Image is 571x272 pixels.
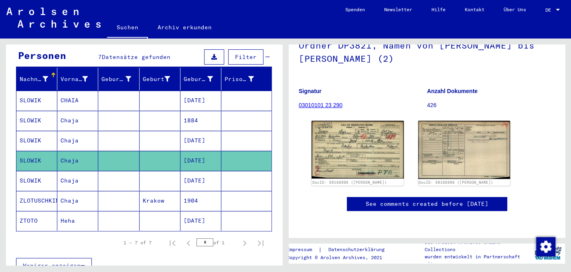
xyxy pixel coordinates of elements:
[143,75,170,83] div: Geburt‏
[180,171,221,191] mat-cell: [DATE]
[102,53,170,61] span: Datensätze gefunden
[98,68,139,90] mat-header-cell: Geburtsname
[124,239,152,246] div: 1 – 7 of 7
[107,18,148,39] a: Suchen
[180,68,221,90] mat-header-cell: Geburtsdatum
[299,102,342,108] a: 03010101 23 290
[98,53,102,61] span: 7
[16,211,57,231] mat-cell: ZTOTO
[16,131,57,150] mat-cell: SLOWIK
[143,73,180,85] div: Geburt‏
[287,254,394,261] p: Copyright © Arolsen Archives, 2021
[427,101,555,110] p: 426
[57,171,98,191] mat-cell: Chaja
[20,75,48,83] div: Nachname
[427,88,478,94] b: Anzahl Dokumente
[221,68,271,90] mat-header-cell: Prisoner #
[184,73,223,85] div: Geburtsdatum
[16,68,57,90] mat-header-cell: Nachname
[322,246,394,254] a: Datenschutzerklärung
[61,73,98,85] div: Vorname
[6,8,101,28] img: Arolsen_neg.svg
[235,53,257,61] span: Filter
[57,91,98,110] mat-cell: CHAIA
[418,121,510,179] img: 002.jpg
[101,73,141,85] div: Geburtsname
[180,91,221,110] mat-cell: [DATE]
[287,246,394,254] div: |
[180,111,221,130] mat-cell: 1884
[536,237,555,256] img: Zustimmung ändern
[180,131,221,150] mat-cell: [DATE]
[140,191,180,211] mat-cell: Krakow
[312,180,387,185] a: DocID: 69166996 ([PERSON_NAME])
[545,7,554,13] span: DE
[287,246,318,254] a: Impressum
[299,88,322,94] b: Signatur
[140,68,180,90] mat-header-cell: Geburt‏
[419,180,493,185] a: DocID: 69166996 ([PERSON_NAME])
[57,131,98,150] mat-cell: Chaja
[425,253,531,268] p: wurden entwickelt in Partnerschaft mit
[16,91,57,110] mat-cell: SLOWIK
[312,121,404,179] img: 001.jpg
[23,262,81,269] span: Weniger anzeigen
[225,75,254,83] div: Prisoner #
[366,200,488,208] a: See comments created before [DATE]
[16,171,57,191] mat-cell: SLOWIK
[425,239,531,253] p: Die Arolsen Archives Online-Collections
[180,235,196,251] button: Previous page
[18,48,66,63] div: Personen
[164,235,180,251] button: First page
[57,68,98,90] mat-header-cell: Vorname
[184,75,213,83] div: Geburtsdatum
[16,111,57,130] mat-cell: SLOWIK
[16,191,57,211] mat-cell: ZLOTUSCHKIN
[228,49,263,65] button: Filter
[299,27,555,75] h1: Ordner DP3821, Namen von [PERSON_NAME] bis [PERSON_NAME] (2)
[253,235,269,251] button: Last page
[533,243,563,263] img: yv_logo.png
[180,151,221,171] mat-cell: [DATE]
[225,73,264,85] div: Prisoner #
[61,75,88,83] div: Vorname
[57,191,98,211] mat-cell: Chaja
[57,211,98,231] mat-cell: Heha
[180,211,221,231] mat-cell: [DATE]
[180,191,221,211] mat-cell: 1904
[101,75,131,83] div: Geburtsname
[57,151,98,171] mat-cell: Chaja
[20,73,58,85] div: Nachname
[237,235,253,251] button: Next page
[148,18,221,37] a: Archiv erkunden
[196,239,237,246] div: of 1
[16,151,57,171] mat-cell: SLOWIK
[57,111,98,130] mat-cell: Chaja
